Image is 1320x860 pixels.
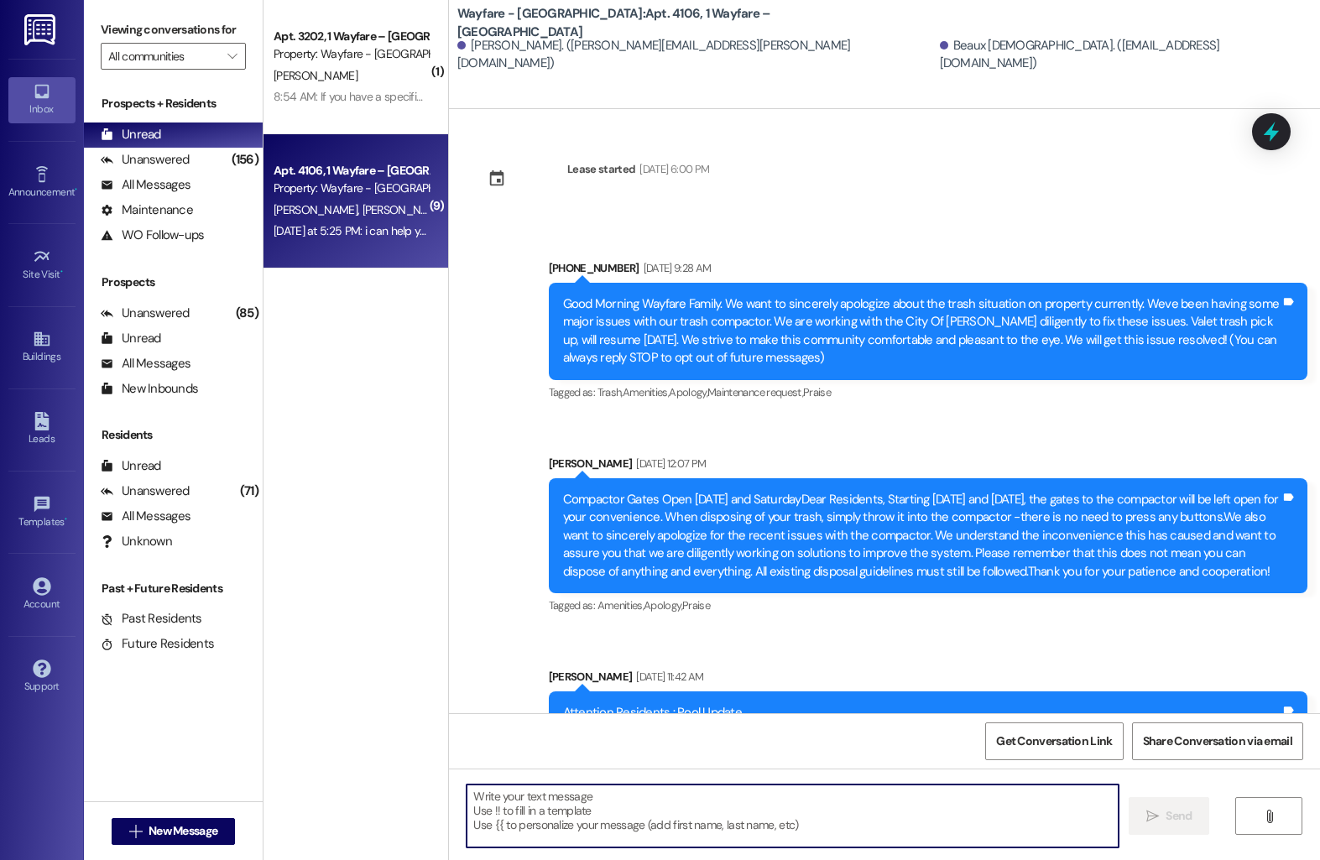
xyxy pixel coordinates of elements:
[101,176,190,194] div: All Messages
[101,151,190,169] div: Unanswered
[101,508,190,525] div: All Messages
[227,50,237,63] i: 
[65,513,67,525] span: •
[236,478,263,504] div: (71)
[8,407,76,452] a: Leads
[8,572,76,618] a: Account
[101,635,214,653] div: Future Residents
[457,37,936,73] div: [PERSON_NAME]. ([PERSON_NAME][EMAIL_ADDRESS][PERSON_NAME][DOMAIN_NAME])
[996,732,1112,750] span: Get Conversation Link
[549,259,1307,283] div: [PHONE_NUMBER]
[457,5,793,41] b: Wayfare - [GEOGRAPHIC_DATA]: Apt. 4106, 1 Wayfare – [GEOGRAPHIC_DATA]
[84,426,263,444] div: Residents
[101,482,190,500] div: Unanswered
[1143,732,1292,750] span: Share Conversation via email
[101,126,161,143] div: Unread
[274,89,1085,104] div: 8:54 AM: If you have a specific time in mind, we can schedule a tour accordingly! If you are not ...
[227,147,263,173] div: (156)
[8,325,76,370] a: Buildings
[84,95,263,112] div: Prospects + Residents
[549,593,1307,618] div: Tagged as:
[108,43,219,70] input: All communities
[669,385,707,399] span: Apology ,
[985,722,1123,760] button: Get Conversation Link
[1166,807,1192,825] span: Send
[682,598,710,612] span: Praise
[597,385,623,399] span: Trash ,
[101,533,172,550] div: Unknown
[549,668,1307,691] div: [PERSON_NAME]
[24,14,59,45] img: ResiDesk Logo
[101,17,246,43] label: Viewing conversations for
[803,385,831,399] span: Praise
[597,598,644,612] span: Amenities ,
[101,457,161,475] div: Unread
[8,77,76,122] a: Inbox
[563,491,1281,581] div: Compactor Gates Open [DATE] and SaturdayDear Residents, Starting [DATE] and [DATE], the gates to ...
[274,162,429,180] div: Apt. 4106, 1 Wayfare – [GEOGRAPHIC_DATA]
[632,668,703,685] div: [DATE] 11:42 AM
[84,580,263,597] div: Past + Future Residents
[274,180,429,197] div: Property: Wayfare - [GEOGRAPHIC_DATA]
[274,223,1158,238] div: [DATE] at 5:25 PM: i can help you find a new one. i have 3 pest control companies that work for m...
[101,330,161,347] div: Unread
[232,300,263,326] div: (85)
[274,68,357,83] span: [PERSON_NAME]
[632,455,706,472] div: [DATE] 12:07 PM
[1129,797,1210,835] button: Send
[563,704,1281,830] div: Attention Residents : Pool Update We're happy to announce that the pool is now open! However, ple...
[8,654,76,700] a: Support
[101,201,193,219] div: Maintenance
[101,380,198,398] div: New Inbounds
[274,45,429,63] div: Property: Wayfare - [GEOGRAPHIC_DATA]
[639,259,712,277] div: [DATE] 9:28 AM
[623,385,670,399] span: Amenities ,
[112,818,236,845] button: New Message
[101,355,190,373] div: All Messages
[101,305,190,322] div: Unanswered
[1263,810,1276,823] i: 
[362,202,561,217] span: [PERSON_NAME][DEMOGRAPHIC_DATA]
[101,610,202,628] div: Past Residents
[149,822,217,840] span: New Message
[101,227,204,244] div: WO Follow-ups
[1132,722,1303,760] button: Share Conversation via email
[75,184,77,195] span: •
[1146,810,1159,823] i: 
[8,242,76,288] a: Site Visit •
[274,28,429,45] div: Apt. 3202, 1 Wayfare – [GEOGRAPHIC_DATA]
[635,160,709,178] div: [DATE] 6:00 PM
[549,455,1307,478] div: [PERSON_NAME]
[274,202,363,217] span: [PERSON_NAME]
[60,266,63,278] span: •
[549,380,1307,404] div: Tagged as:
[644,598,682,612] span: Apology ,
[129,825,142,838] i: 
[940,37,1307,73] div: Beaux [DEMOGRAPHIC_DATA]. ([EMAIL_ADDRESS][DOMAIN_NAME])
[8,490,76,535] a: Templates •
[563,295,1281,367] div: Good Morning Wayfare Family. We want to sincerely apologize about the trash situation on property...
[567,160,636,178] div: Lease started
[707,385,803,399] span: Maintenance request ,
[84,274,263,291] div: Prospects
